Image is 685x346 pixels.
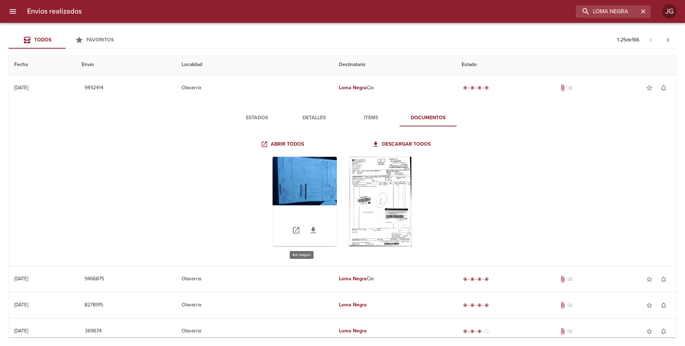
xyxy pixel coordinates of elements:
button: Activar notificaciones [656,324,671,339]
em: Loma [339,85,351,91]
th: Fecha [9,55,76,75]
div: Abrir información de usuario [662,4,676,19]
th: Envio [76,55,176,75]
button: Agregar a favoritos [642,81,656,95]
em: Negra [353,302,367,308]
span: notifications_none [660,84,667,91]
em: Loma [339,302,351,308]
button: 8278915 [82,299,106,312]
input: buscar [576,5,639,18]
span: Items [347,114,395,122]
div: [DATE] [14,276,28,282]
span: radio_button_checked [463,86,467,90]
span: notifications_none [660,328,667,335]
span: No tiene pedido asociado [566,302,573,309]
span: No tiene pedido asociado [566,328,573,335]
span: radio_button_checked [463,303,467,307]
span: radio_button_checked [477,303,482,307]
span: 9466875 [85,275,104,284]
button: 369674 [82,325,105,338]
span: Pagina siguiente [659,31,676,49]
span: Favoritos [86,37,114,43]
th: Localidad [176,55,334,75]
span: star_border [646,328,653,335]
span: Tiene documentos adjuntos [559,276,566,283]
span: radio_button_unchecked [484,329,489,334]
span: Todos [34,37,51,43]
span: star_border [646,302,653,309]
button: 9492414 [82,81,106,95]
td: Olavarria [176,266,334,292]
em: Loma [339,328,351,334]
span: star_border [646,84,653,91]
span: radio_button_checked [463,329,467,334]
a: Descargar todos [371,138,433,151]
td: Cia [333,266,456,292]
span: notifications_none [660,302,667,309]
button: Agregar a favoritos [642,272,656,286]
span: Tiene documentos adjuntos [559,84,566,91]
span: radio_button_checked [470,277,475,281]
span: radio_button_checked [484,277,489,281]
span: radio_button_checked [477,277,482,281]
td: Cia [333,75,456,101]
th: Estado [456,55,676,75]
div: [DATE] [14,328,28,334]
span: Estados [233,114,281,122]
span: radio_button_checked [470,303,475,307]
td: Olavarria [176,319,334,344]
span: radio_button_checked [477,86,482,90]
span: No tiene pedido asociado [566,276,573,283]
span: radio_button_checked [484,303,489,307]
button: 9466875 [82,272,107,286]
div: [DATE] [14,302,28,308]
div: [DATE] [14,85,28,91]
button: Activar notificaciones [656,272,671,286]
span: 369674 [85,327,102,336]
span: radio_button_checked [477,329,482,334]
a: Abrir todos [259,138,307,151]
div: Entregado [462,302,490,309]
div: Arir imagen [348,157,412,246]
button: Activar notificaciones [656,298,671,312]
div: Entregado [462,84,490,91]
span: Abrir todos [262,140,304,149]
th: Destinatario [333,55,456,75]
span: notifications_none [660,276,667,283]
span: Tiene documentos adjuntos [559,328,566,335]
button: Agregar a favoritos [642,298,656,312]
div: Entregado [462,276,490,283]
div: JG [662,4,676,19]
em: Negra [353,328,367,334]
span: 8278915 [85,301,103,310]
em: Negra [353,276,367,282]
td: Olavarria [176,292,334,318]
span: No tiene pedido asociado [566,84,573,91]
div: Tabs detalle de guia [228,109,457,126]
button: Activar notificaciones [656,81,671,95]
p: 1 - 25 de 166 [617,36,639,44]
td: Olavarria [176,75,334,101]
span: radio_button_checked [484,86,489,90]
a: Abrir [288,222,305,239]
div: En viaje [462,328,490,335]
em: Loma [339,276,351,282]
h6: Envios realizados [27,6,82,17]
span: 9492414 [85,84,103,92]
button: menu [4,3,21,20]
span: star_border [646,276,653,283]
span: Pagina anterior [642,36,659,43]
button: Agregar a favoritos [642,324,656,339]
span: radio_button_checked [463,277,467,281]
span: Detalles [290,114,338,122]
span: radio_button_checked [470,329,475,334]
a: Descargar [305,222,322,239]
span: radio_button_checked [470,86,475,90]
span: Documentos [404,114,452,122]
span: Descargar todos [374,140,431,149]
div: Tabs Envios [9,31,123,49]
span: Tiene documentos adjuntos [559,302,566,309]
em: Negra [353,85,367,91]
